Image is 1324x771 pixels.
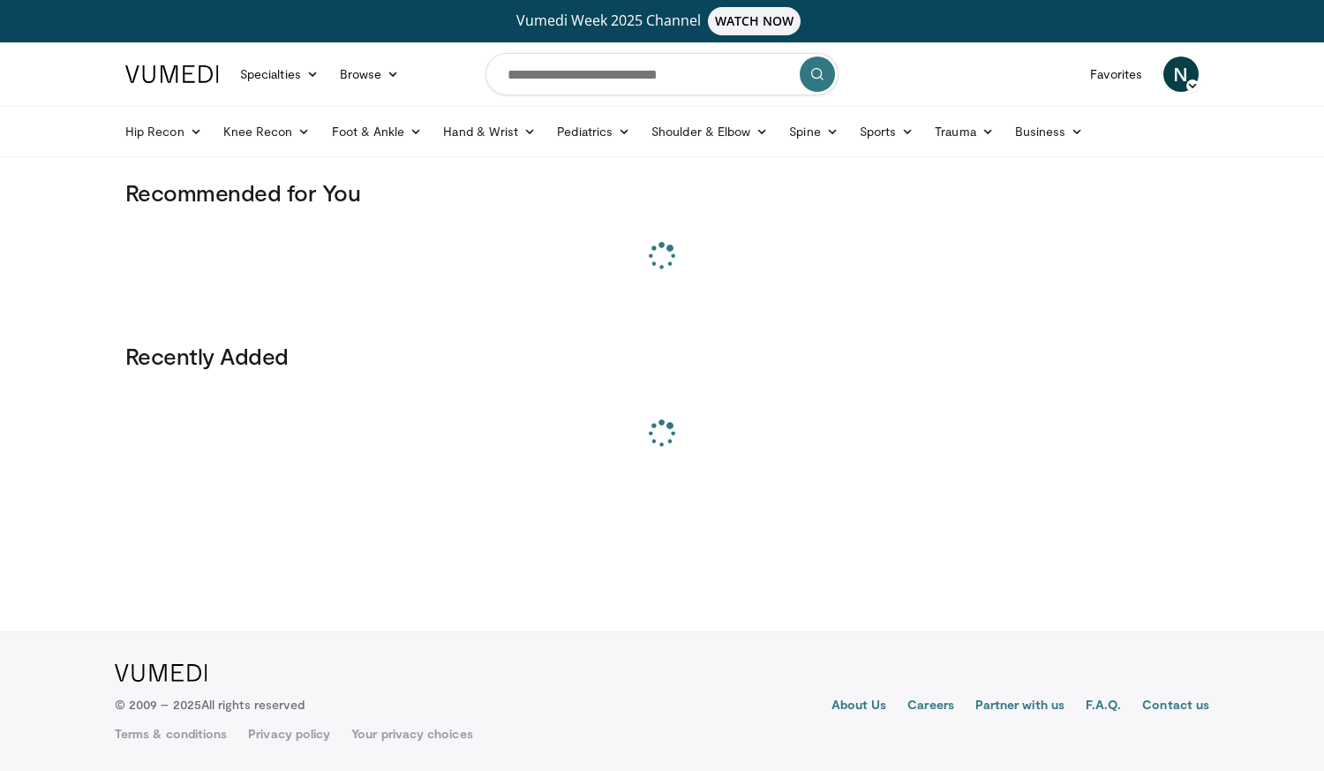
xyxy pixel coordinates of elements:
a: F.A.Q. [1086,696,1121,717]
h3: Recommended for You [125,178,1199,207]
a: Pediatrics [546,114,641,149]
a: Knee Recon [213,114,321,149]
img: VuMedi Logo [125,65,219,83]
a: Spine [779,114,848,149]
a: Favorites [1080,57,1153,92]
a: Foot & Ankle [321,114,433,149]
p: © 2009 – 2025 [115,696,305,714]
a: Browse [329,57,410,92]
span: WATCH NOW [708,7,801,35]
a: Vumedi Week 2025 ChannelWATCH NOW [128,7,1196,35]
img: VuMedi Logo [115,664,207,682]
span: All rights reserved [201,697,305,712]
a: N [1163,57,1199,92]
a: Business [1004,114,1095,149]
a: Specialties [229,57,329,92]
a: Shoulder & Elbow [641,114,779,149]
input: Search topics, interventions [485,53,839,95]
a: Sports [849,114,925,149]
a: About Us [831,696,887,717]
a: Privacy policy [248,725,330,743]
a: Partner with us [975,696,1064,717]
a: Careers [907,696,954,717]
a: Hip Recon [115,114,213,149]
h3: Recently Added [125,342,1199,370]
a: Your privacy choices [351,725,472,743]
a: Contact us [1142,696,1209,717]
a: Hand & Wrist [433,114,546,149]
a: Terms & conditions [115,725,227,743]
a: Trauma [924,114,1004,149]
